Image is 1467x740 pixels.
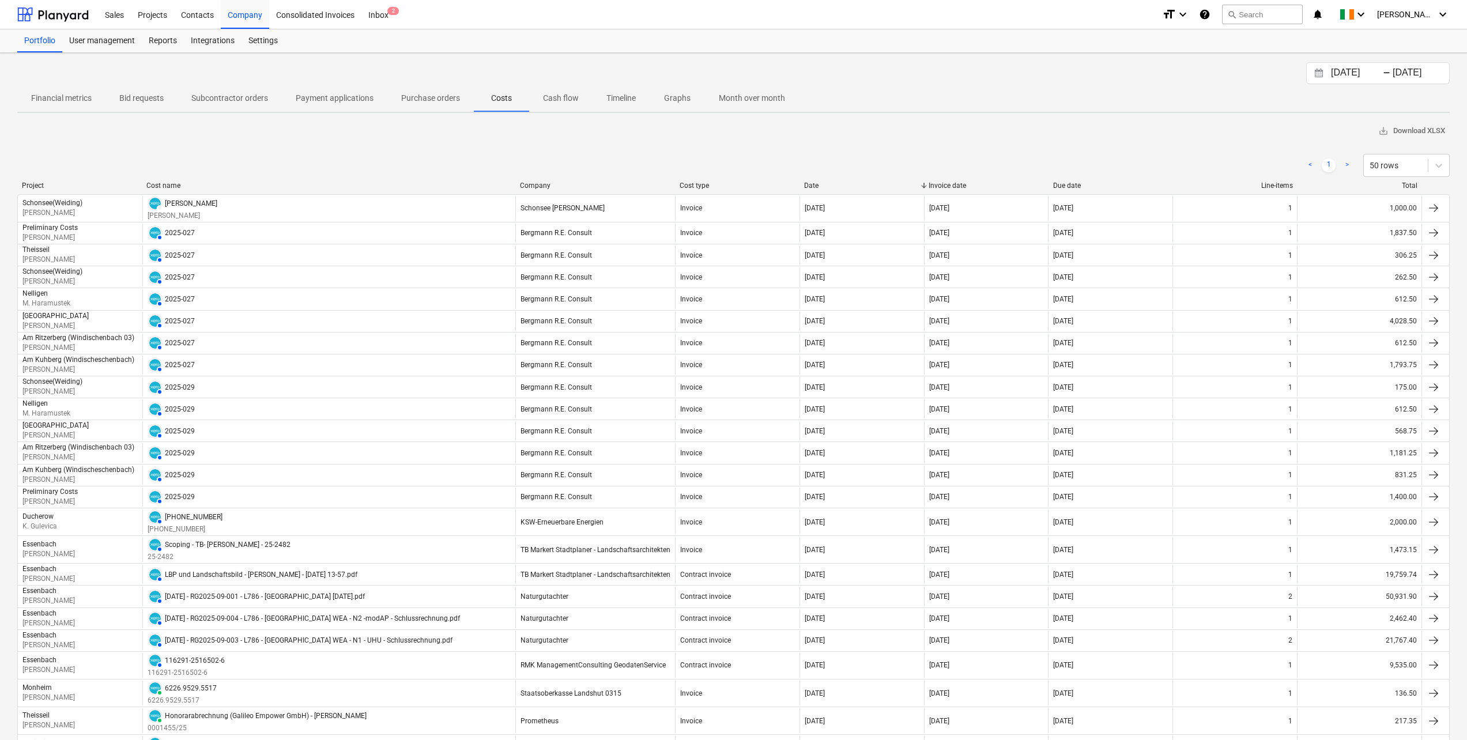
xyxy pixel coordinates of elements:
[1297,708,1421,733] div: 217.35
[149,635,161,646] img: xero.svg
[149,491,161,503] img: xero.svg
[805,339,825,347] div: [DATE]
[31,92,92,104] p: Financial metrics
[929,182,1044,190] div: Invoice date
[1227,10,1236,19] span: search
[1288,427,1292,435] div: 1
[1288,295,1292,303] div: 1
[22,356,134,364] div: Am Kuhberg (Windischeschenbach)
[149,359,161,371] img: xero.svg
[22,224,78,232] div: Preliminary Costs
[680,339,702,347] div: Invoice
[680,361,702,369] div: Invoice
[22,299,70,308] p: M. Haramustek
[719,92,785,104] p: Month over month
[149,511,161,523] img: xero.svg
[149,293,161,305] img: xero.svg
[521,251,592,259] div: Bergmann R.E. Consult
[22,565,75,573] div: Essenbach
[148,552,291,562] p: 25-2482
[680,518,702,526] div: Invoice
[148,537,163,552] div: Invoice has been synced with Xero and its status is currently AUTHORISED
[1374,122,1450,140] button: Download XLSX
[1288,571,1292,579] div: 1
[1354,7,1368,21] i: keyboard_arrow_down
[521,518,604,526] div: KSW-Erneuerbare Energien
[165,361,195,369] div: 2025-027
[148,314,163,329] div: Invoice has been synced with Xero and its status is currently AUTHORISED
[22,255,75,265] p: [PERSON_NAME]
[521,361,592,369] div: Bergmann R.E. Consult
[1222,5,1303,24] button: Search
[148,567,163,582] div: Invoice has been synced with Xero and its status is currently AUTHORISED
[22,409,70,418] p: M. Haramustek
[488,92,515,104] p: Costs
[149,403,161,415] img: xero.svg
[165,614,460,622] div: [DATE] - RG2025-09-004 - L786 - [GEOGRAPHIC_DATA] WEA - N2 -modAP - Schlussrechnung.pdf
[1053,449,1073,457] div: [DATE]
[521,636,568,644] div: Naturgutachter
[805,361,825,369] div: [DATE]
[521,273,592,281] div: Bergmann R.E. Consult
[1297,565,1421,584] div: 19,759.74
[663,92,691,104] p: Graphs
[1053,339,1073,347] div: [DATE]
[165,592,365,601] div: [DATE] - RG2025-09-001 - L786 - [GEOGRAPHIC_DATA] [DATE].pdf
[805,546,825,554] div: [DATE]
[149,682,161,694] img: xero.svg
[165,273,195,281] div: 2025-027
[805,614,825,622] div: [DATE]
[62,29,142,52] a: User management
[22,431,89,440] p: [PERSON_NAME]
[22,475,134,485] p: [PERSON_NAME]
[184,29,242,52] div: Integrations
[521,383,592,391] div: Bergmann R.E. Consult
[1312,7,1323,21] i: notifications
[149,271,161,283] img: xero.svg
[149,250,161,261] img: xero.svg
[1288,471,1292,479] div: 1
[165,471,195,479] div: 2025-029
[1288,546,1292,554] div: 1
[1297,377,1421,397] div: 175.00
[680,383,702,391] div: Invoice
[22,596,75,606] p: [PERSON_NAME]
[1053,204,1073,212] div: [DATE]
[22,267,82,275] div: Schonsee(Weiding)
[148,524,222,534] p: [PHONE_NUMBER]
[1297,653,1421,678] div: 9,535.00
[521,317,592,325] div: Bergmann R.E. Consult
[22,277,82,286] p: [PERSON_NAME]
[1288,204,1292,212] div: 1
[680,546,702,554] div: Invoice
[1297,246,1421,265] div: 306.25
[17,29,62,52] div: Portfolio
[521,546,670,554] div: TB Markert Stadtplaner - Landschaftsarchitekten
[680,273,702,281] div: Invoice
[521,405,592,413] div: Bergmann R.E. Consult
[1053,361,1073,369] div: [DATE]
[929,229,949,237] div: [DATE]
[148,445,163,460] div: Invoice has been synced with Xero and its status is currently AUTHORISED
[805,471,825,479] div: [DATE]
[149,227,161,239] img: xero.svg
[1053,383,1073,391] div: [DATE]
[1302,182,1417,190] div: Total
[929,592,949,601] div: [DATE]
[805,592,825,601] div: [DATE]
[680,449,702,457] div: Invoice
[148,509,163,524] div: Invoice has been synced with Xero and its status is currently AUTHORISED
[680,493,702,501] div: Invoice
[1053,427,1073,435] div: [DATE]
[1053,518,1073,526] div: [DATE]
[401,92,460,104] p: Purchase orders
[805,571,825,579] div: [DATE]
[148,292,163,307] div: Invoice has been synced with Xero and its status is currently AUTHORISED
[929,383,949,391] div: [DATE]
[1288,317,1292,325] div: 1
[1176,7,1190,21] i: keyboard_arrow_down
[680,471,702,479] div: Invoice
[149,425,161,437] img: xero.svg
[1053,546,1073,554] div: [DATE]
[1288,405,1292,413] div: 1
